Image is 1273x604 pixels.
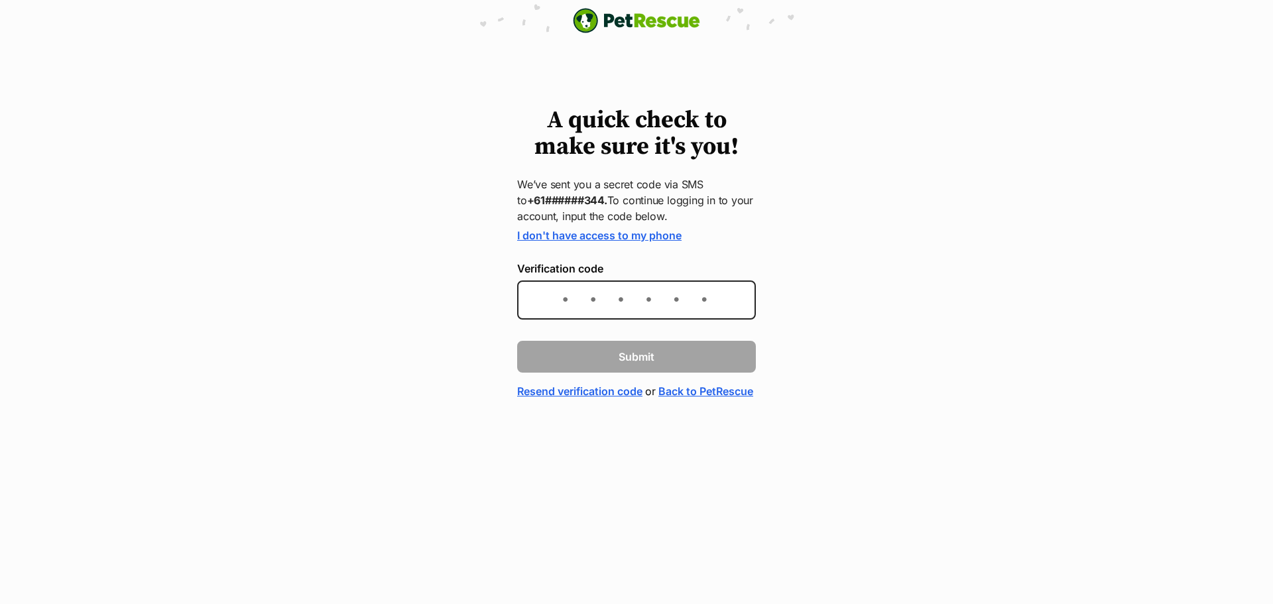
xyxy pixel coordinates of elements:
a: I don't have access to my phone [517,229,682,242]
input: Enter the 6-digit verification code sent to your device [517,280,756,320]
label: Verification code [517,263,756,274]
h1: A quick check to make sure it's you! [517,107,756,160]
strong: +61######344. [527,194,607,207]
p: We’ve sent you a secret code via SMS to To continue logging in to your account, input the code be... [517,176,756,224]
span: or [645,383,656,399]
span: Submit [619,349,654,365]
a: Back to PetRescue [658,383,753,399]
button: Submit [517,341,756,373]
img: logo-e224e6f780fb5917bec1dbf3a21bbac754714ae5b6737aabdf751b685950b380.svg [573,8,700,33]
a: PetRescue [573,8,700,33]
a: Resend verification code [517,383,642,399]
